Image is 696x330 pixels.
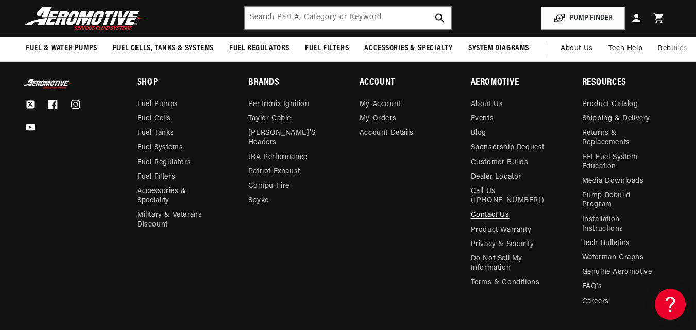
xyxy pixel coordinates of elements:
[222,37,297,61] summary: Fuel Regulators
[650,37,695,61] summary: Rebuilds
[582,236,630,251] a: Tech Bulletins
[582,150,663,174] a: EFI Fuel System Education
[248,150,308,165] a: JBA Performance
[429,7,451,29] button: search button
[360,100,401,112] a: My Account
[360,112,396,126] a: My Orders
[541,7,625,30] button: PUMP FINDER
[461,37,537,61] summary: System Diagrams
[471,100,503,112] a: About Us
[137,184,217,208] a: Accessories & Speciality
[582,213,663,236] a: Installation Instructions
[137,155,191,170] a: Fuel Regulators
[248,112,291,126] a: Taylor Cable
[471,184,551,208] a: Call Us ([PHONE_NUMBER])
[658,43,688,55] span: Rebuilds
[22,6,151,30] img: Aeromotive
[471,223,532,237] a: Product Warranty
[471,126,486,141] a: Blog
[137,100,178,112] a: Fuel Pumps
[22,79,74,89] img: Aeromotive
[357,37,461,61] summary: Accessories & Specialty
[229,43,290,54] span: Fuel Regulators
[471,141,545,155] a: Sponsorship Request
[582,112,650,126] a: Shipping & Delivery
[248,126,329,150] a: [PERSON_NAME]’s Headers
[601,37,650,61] summary: Tech Help
[582,251,644,265] a: Waterman Graphs
[608,43,642,55] span: Tech Help
[471,112,494,126] a: Events
[297,37,357,61] summary: Fuel Filters
[582,265,652,280] a: Genuine Aeromotive
[248,194,269,208] a: Spyke
[137,126,174,141] a: Fuel Tanks
[471,237,534,252] a: Privacy & Security
[137,141,183,155] a: Fuel Systems
[471,208,510,222] a: Contact Us
[137,112,171,126] a: Fuel Cells
[582,174,644,188] a: Media Downloads
[245,7,452,29] input: Search by Part Number, Category or Keyword
[137,170,175,184] a: Fuel Filters
[582,188,663,212] a: Pump Rebuild Program
[26,43,97,54] span: Fuel & Water Pumps
[248,100,310,112] a: PerTronix Ignition
[582,280,602,294] a: FAQ’s
[561,45,593,53] span: About Us
[582,126,663,150] a: Returns & Replacements
[248,179,290,194] a: Compu-Fire
[113,43,214,54] span: Fuel Cells, Tanks & Systems
[471,155,529,170] a: Customer Builds
[364,43,453,54] span: Accessories & Specialty
[471,170,521,184] a: Dealer Locator
[582,294,609,309] a: Careers
[18,37,105,61] summary: Fuel & Water Pumps
[553,37,601,61] a: About Us
[105,37,222,61] summary: Fuel Cells, Tanks & Systems
[360,126,414,141] a: Account Details
[471,252,551,275] a: Do Not Sell My Information
[582,100,638,112] a: Product Catalog
[137,208,225,232] a: Military & Veterans Discount
[305,43,349,54] span: Fuel Filters
[248,165,300,179] a: Patriot Exhaust
[468,43,529,54] span: System Diagrams
[471,275,540,290] a: Terms & Conditions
